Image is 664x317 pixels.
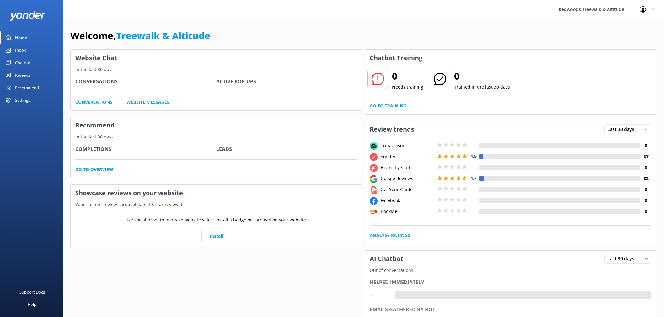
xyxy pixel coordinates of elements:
[15,56,30,69] div: Chatbot
[379,175,436,182] div: Google Reviews
[608,126,638,133] span: Last 30 days
[379,142,436,149] div: Tripadvisor
[640,164,651,171] h4: 0
[15,44,26,56] div: Inbox
[126,99,169,106] a: Website Messages
[640,197,651,204] h4: 0
[392,84,423,91] p: Needs training
[365,251,408,267] h3: AI Chatbot
[216,145,357,153] h4: Leads
[75,78,216,86] h4: Conversations
[640,153,651,160] h4: 67
[75,99,112,106] a: Conversations
[640,142,651,149] h4: 0
[370,232,410,239] a: Analyse Ratings
[454,84,510,91] p: Trained in the last 30 days
[71,50,362,66] h3: Website Chat
[71,133,362,140] p: In the last 30 days
[15,69,30,81] div: Reviews
[370,288,388,303] div: -
[365,121,419,138] h3: Review trends
[216,78,357,86] h4: Active Pop-ups
[15,94,30,107] div: Settings
[75,166,113,173] a: Go to overview
[640,186,651,193] h4: 0
[370,278,651,287] div: Helped immediately
[379,164,436,171] div: Heard by staff
[365,50,427,66] h3: Chatbot Training
[379,153,436,160] div: Yonder
[75,145,216,153] h4: Completions
[71,66,362,73] p: In the last 30 days
[365,267,656,274] p: Out of conversations
[392,69,423,84] h2: 0
[470,175,477,181] span: 4.7
[71,117,362,133] h3: Recommend
[28,298,36,311] div: Help
[125,216,307,223] p: Use social proof to increase website sales. Install a badge or carousel on your website.
[201,230,231,242] a: Install
[15,81,39,94] div: Recommend
[470,153,477,159] span: 4.9
[116,29,210,42] a: Treewalk & Altitude
[608,255,638,262] span: Last 30 days
[15,31,27,44] div: Home
[640,175,651,182] h4: 82
[379,208,436,215] div: BookMe
[379,186,436,193] div: Get Your Guide
[640,208,651,215] h4: 0
[19,286,45,298] div: Support Docs
[370,306,651,314] div: Emails gathered by bot
[9,11,46,21] img: yonder-white-logo.png
[70,28,210,43] h1: Welcome,
[379,197,436,204] div: Facebook
[370,102,406,109] a: Go to Training
[395,291,399,299] div: -
[71,201,362,208] p: Your current review carousel (latest 5 star reviews)
[71,185,362,201] h3: Showcase reviews on your website
[454,69,510,84] h2: 0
